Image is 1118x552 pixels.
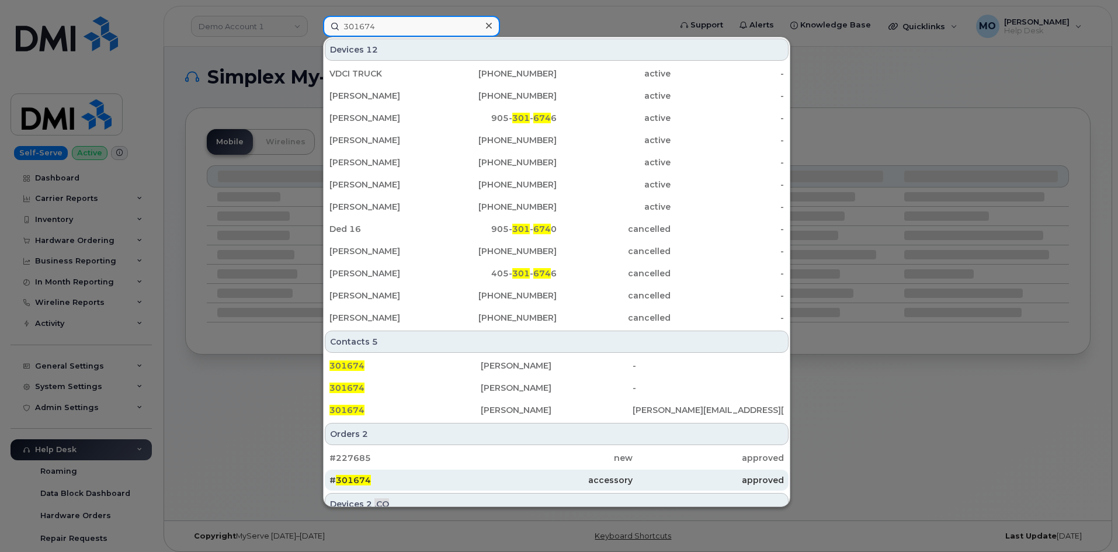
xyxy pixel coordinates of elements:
div: - [671,312,784,324]
a: [PERSON_NAME][PHONE_NUMBER]active- [325,174,789,195]
div: [PERSON_NAME] [329,268,443,279]
div: approved [633,474,784,486]
span: 301 [512,224,530,234]
a: 301674[PERSON_NAME]- [325,355,789,376]
div: 905- - 6 [443,112,557,124]
div: - [671,268,784,279]
div: - [671,134,784,146]
div: - [671,223,784,235]
div: 905- - 0 [443,223,557,235]
div: - [671,179,784,190]
div: [PERSON_NAME] [329,134,443,146]
div: new [481,452,632,464]
span: 2 [366,498,372,510]
div: - [671,201,784,213]
div: cancelled [557,223,671,235]
div: 405- - 6 [443,268,557,279]
div: active [557,201,671,213]
span: 301 [512,113,530,123]
div: # [329,474,481,486]
a: [PERSON_NAME][PHONE_NUMBER]active- [325,196,789,217]
div: [PERSON_NAME] [329,312,443,324]
span: 301 [512,268,530,279]
div: [PHONE_NUMBER] [443,312,557,324]
div: [PERSON_NAME] [329,179,443,190]
a: 301674[PERSON_NAME]- [325,377,789,398]
div: Orders [325,423,789,445]
div: Devices [325,493,789,515]
span: 301674 [329,383,364,393]
a: VDCI TRUCK[PHONE_NUMBER]active- [325,63,789,84]
div: [PERSON_NAME] [481,404,632,416]
div: [PERSON_NAME] [329,157,443,168]
a: [PERSON_NAME][PHONE_NUMBER]active- [325,85,789,106]
div: Ded 16 [329,223,443,235]
span: 674 [533,113,551,123]
div: [PHONE_NUMBER] [443,290,557,301]
a: [PERSON_NAME][PHONE_NUMBER]active- [325,130,789,151]
div: [PHONE_NUMBER] [443,90,557,102]
a: 301674[PERSON_NAME][PERSON_NAME][EMAIL_ADDRESS][PERSON_NAME][PERSON_NAME][DOMAIN_NAME] [325,400,789,421]
div: active [557,179,671,190]
div: - [633,360,784,372]
span: 301674 [329,405,364,415]
div: - [671,90,784,102]
div: approved [633,452,784,464]
div: [PERSON_NAME] [481,360,632,372]
div: cancelled [557,245,671,257]
div: - [671,245,784,257]
div: [PERSON_NAME] [329,245,443,257]
a: Ded 16905-301-6740cancelled- [325,218,789,239]
div: - [671,290,784,301]
div: cancelled [557,268,671,279]
div: active [557,90,671,102]
a: [PERSON_NAME]405-301-6746cancelled- [325,263,789,284]
div: [PERSON_NAME] [329,90,443,102]
div: cancelled [557,290,671,301]
span: 301674 [336,475,371,485]
a: [PERSON_NAME]905-301-6746active- [325,107,789,129]
div: accessory [481,474,632,486]
span: 674 [533,268,551,279]
div: [PHONE_NUMBER] [443,68,557,79]
div: active [557,157,671,168]
div: [PHONE_NUMBER] [443,134,557,146]
div: Devices [325,39,789,61]
div: [PERSON_NAME][EMAIL_ADDRESS][PERSON_NAME][PERSON_NAME][DOMAIN_NAME] [633,404,784,416]
div: active [557,112,671,124]
span: 12 [366,44,378,55]
div: VDCI TRUCK [329,68,443,79]
div: [PERSON_NAME] [329,112,443,124]
div: [PHONE_NUMBER] [443,179,557,190]
div: Contacts [325,331,789,353]
a: #227685newapproved [325,447,789,468]
div: #227685 [329,452,481,464]
div: active [557,68,671,79]
a: [PERSON_NAME][PHONE_NUMBER]active- [325,152,789,173]
a: [PERSON_NAME][PHONE_NUMBER]cancelled- [325,307,789,328]
div: - [633,382,784,394]
div: - [671,112,784,124]
div: cancelled [557,312,671,324]
span: 2 [362,428,368,440]
span: 674 [533,224,551,234]
div: active [557,134,671,146]
div: - [671,157,784,168]
span: .CO [374,498,389,510]
div: [PHONE_NUMBER] [443,157,557,168]
div: [PHONE_NUMBER] [443,201,557,213]
div: [PERSON_NAME] [329,290,443,301]
a: [PERSON_NAME][PHONE_NUMBER]cancelled- [325,285,789,306]
a: [PERSON_NAME][PHONE_NUMBER]cancelled- [325,241,789,262]
span: 301674 [329,360,364,371]
a: #301674accessoryapproved [325,470,789,491]
div: [PHONE_NUMBER] [443,245,557,257]
div: [PERSON_NAME] [329,201,443,213]
span: 5 [372,336,378,348]
div: - [671,68,784,79]
div: [PERSON_NAME] [481,382,632,394]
